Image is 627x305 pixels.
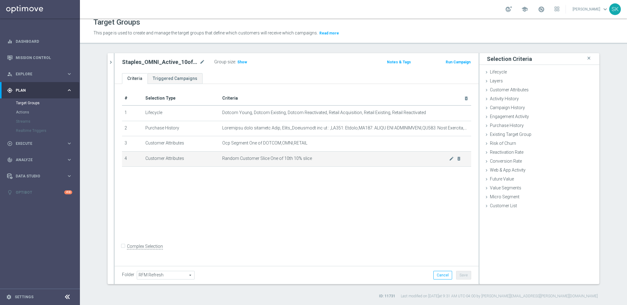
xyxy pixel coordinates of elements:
[7,88,66,93] div: Plan
[16,142,66,145] span: Execute
[7,55,73,60] button: Mission Control
[122,136,143,152] td: 3
[122,121,143,136] td: 2
[490,69,507,74] span: Lifecycle
[490,96,519,101] span: Activity History
[235,59,236,65] label: :
[521,6,528,13] span: school
[490,78,503,83] span: Layers
[16,174,66,178] span: Data Studio
[16,110,64,115] a: Actions
[586,54,592,62] i: close
[127,244,163,249] label: Complex Selection
[15,295,34,299] a: Settings
[386,59,412,65] button: Notes & Tags
[7,190,73,195] button: lightbulb Optibot +10
[449,156,454,161] i: mode_edit
[7,39,73,44] button: equalizer Dashboard
[143,91,220,105] th: Selection Type
[93,18,140,27] h1: Target Groups
[456,156,461,161] i: delete_forever
[199,58,205,66] i: mode_edit
[433,271,452,279] button: Cancel
[602,6,609,13] span: keyboard_arrow_down
[16,117,79,126] div: Streams
[487,55,532,62] h3: Selection Criteria
[222,156,449,161] span: Random Customer Slice One of 10th 10% slice
[143,121,220,136] td: Purchase History
[122,272,134,277] label: Folder
[7,72,73,77] button: person_search Explore keyboard_arrow_right
[401,294,598,299] label: Last modified on [DATE] at 9:31 AM UTC-04:00 by [PERSON_NAME][EMAIL_ADDRESS][PERSON_NAME][DOMAIN_...
[143,136,220,152] td: Customer Attributes
[7,88,73,93] button: gps_fixed Plan keyboard_arrow_right
[7,39,13,44] i: equalizer
[490,123,524,128] span: Purchase History
[609,3,621,15] div: SK
[222,110,426,115] span: Dotcom Young, Dotcom Existing, Dotcom Reactivated, Retail Acquisition, Retail Existing, Retail Re...
[490,185,521,190] span: Value Segments
[16,158,66,162] span: Analyze
[7,157,73,162] button: track_changes Analyze keyboard_arrow_right
[143,151,220,167] td: Customer Attributes
[66,141,72,146] i: keyboard_arrow_right
[16,72,66,76] span: Explore
[222,125,469,131] span: Loremipsu dolo sitametc Adip, Elits_Doeiusmodt inc ut : ,LA351: Etdolo,MA187: ALIQU ENI ADMINIMVE...
[122,105,143,121] td: 1
[7,173,66,179] div: Data Studio
[490,203,517,208] span: Customer List
[464,96,469,101] i: delete_forever
[16,33,72,50] a: Dashboard
[490,132,531,137] span: Existing Target Group
[122,73,148,84] a: Criteria
[7,71,13,77] i: person_search
[7,141,73,146] button: play_circle_outline Execute keyboard_arrow_right
[237,60,247,64] span: Show
[490,194,519,199] span: Micro Segment
[490,87,529,92] span: Customer Attributes
[93,30,318,35] span: This page is used to create and manage the target groups that define which customers will receive...
[222,141,307,146] span: Ocp Segment One of DOTCOM,OMNI,RETAIL
[490,141,516,146] span: Risk of Churn
[66,71,72,77] i: keyboard_arrow_right
[222,96,238,101] span: Criteria
[122,58,198,66] h2: Staples_OMNI_Active_10of10
[490,150,523,155] span: Reactivation Rate
[379,294,395,299] label: ID: 11731
[7,88,13,93] i: gps_fixed
[6,294,12,300] i: settings
[16,184,64,200] a: Optibot
[7,50,72,66] div: Mission Control
[66,173,72,179] i: keyboard_arrow_right
[445,59,471,65] button: Run Campaign
[66,87,72,93] i: keyboard_arrow_right
[7,141,66,146] div: Execute
[143,105,220,121] td: Lifecycle
[7,190,13,195] i: lightbulb
[16,108,79,117] div: Actions
[7,174,73,179] button: Data Studio keyboard_arrow_right
[7,184,72,200] div: Optibot
[7,71,66,77] div: Explore
[108,53,114,71] button: chevron_right
[490,105,525,110] span: Campaign History
[148,73,203,84] a: Triggered Campaigns
[64,190,72,194] div: +10
[66,157,72,163] i: keyboard_arrow_right
[122,151,143,167] td: 4
[490,159,522,164] span: Conversion Rate
[490,168,526,172] span: Web & App Activity
[16,50,72,66] a: Mission Control
[456,271,471,279] button: Save
[572,5,609,14] a: [PERSON_NAME]keyboard_arrow_down
[319,30,340,37] button: Read more
[122,91,143,105] th: #
[490,114,529,119] span: Engagement Activity
[16,89,66,92] span: Plan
